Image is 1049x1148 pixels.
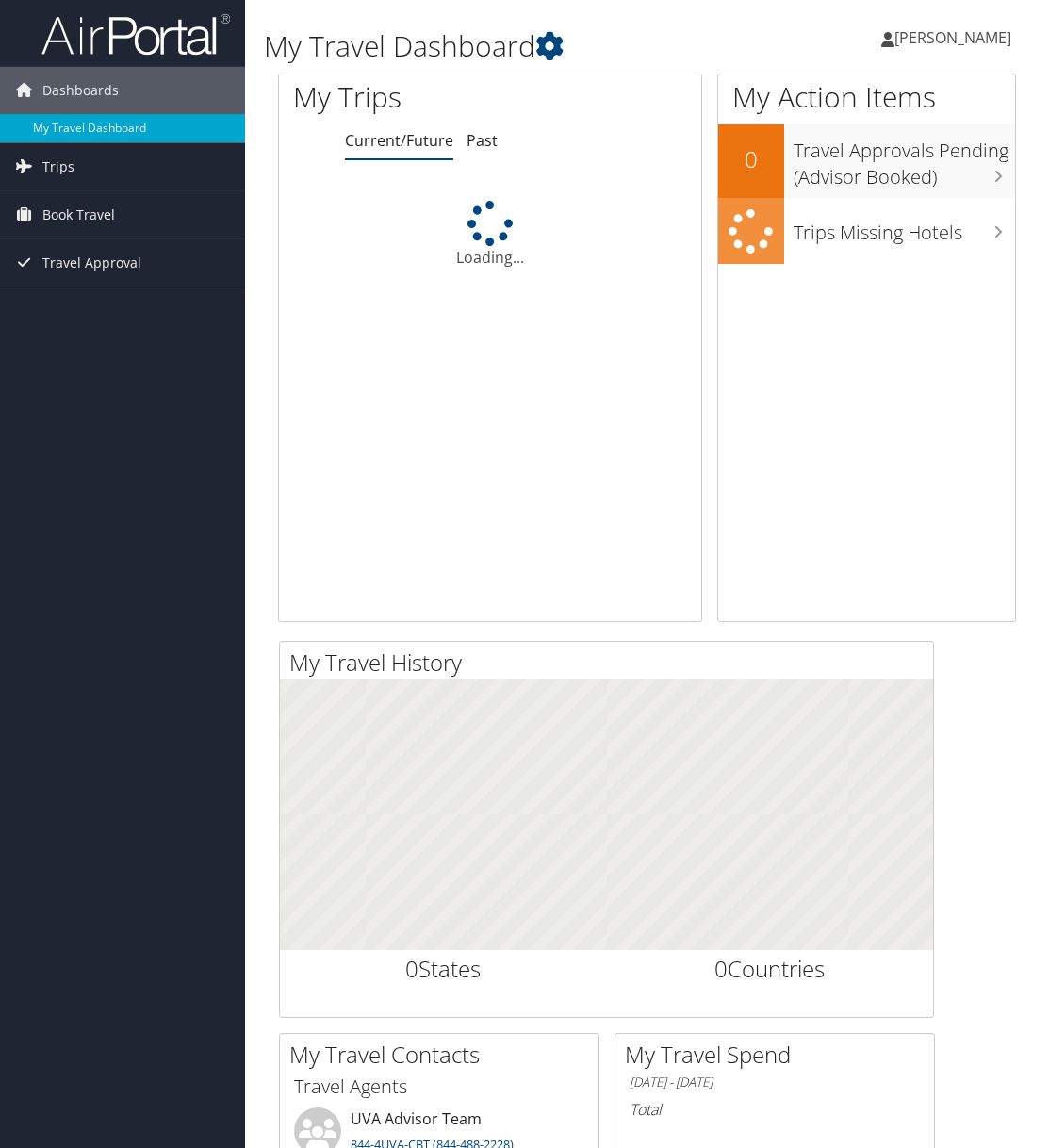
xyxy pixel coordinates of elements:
[345,130,453,151] a: Current/Future
[794,210,1016,246] h3: Trips Missing Hotels
[289,1039,598,1071] h2: My Travel Contacts
[881,9,1030,66] a: [PERSON_NAME]
[625,1039,934,1071] h2: My Travel Spend
[289,647,933,679] h2: My Travel History
[42,143,74,190] span: Trips
[718,198,1016,265] a: Trips Missing Hotels
[293,77,512,117] h1: My Trips
[279,201,701,269] div: Loading...
[630,1099,920,1120] h6: Total
[294,1074,584,1100] h3: Travel Agents
[718,77,1016,117] h1: My Action Items
[42,191,115,238] span: Book Travel
[794,128,1016,190] h3: Travel Approvals Pending (Advisor Booked)
[718,143,784,175] h2: 0
[714,953,728,984] span: 0
[467,130,498,151] a: Past
[264,26,775,66] h1: My Travel Dashboard
[294,953,593,985] h2: States
[621,953,920,985] h2: Countries
[630,1074,920,1091] h6: [DATE] - [DATE]
[41,12,230,57] img: airportal-logo.png
[405,953,418,984] span: 0
[894,27,1011,48] span: [PERSON_NAME]
[42,239,141,287] span: Travel Approval
[42,67,119,114] span: Dashboards
[718,124,1016,197] a: 0Travel Approvals Pending (Advisor Booked)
